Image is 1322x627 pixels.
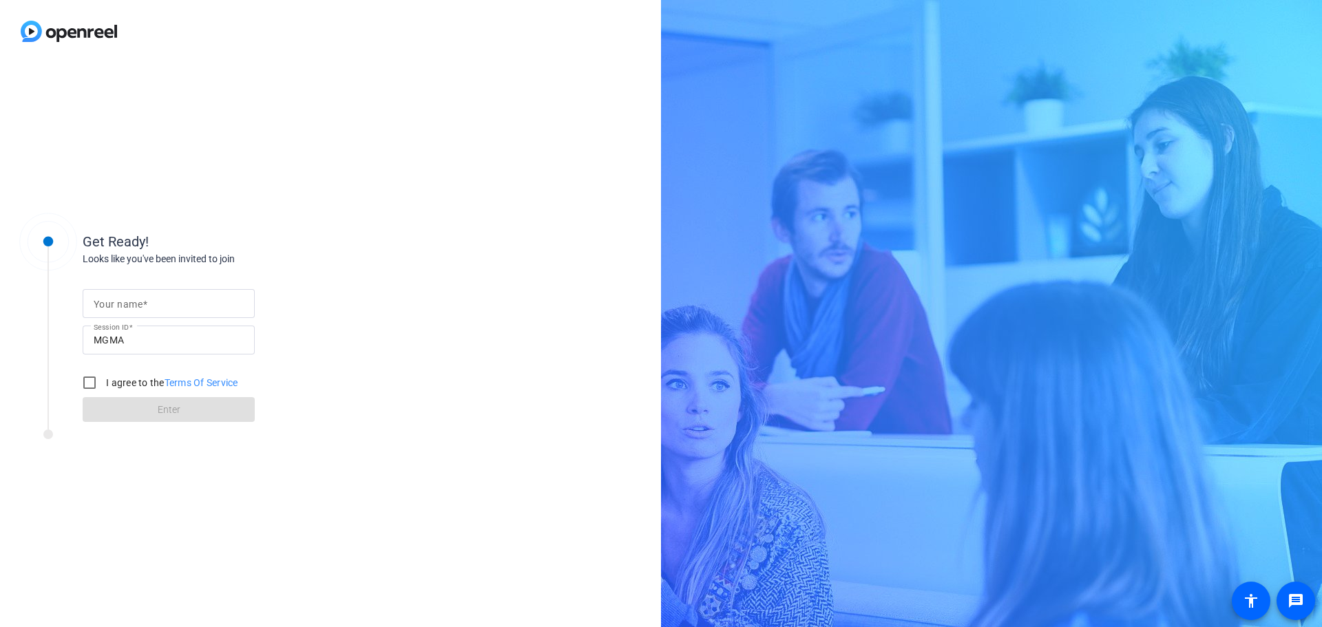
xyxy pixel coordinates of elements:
[103,376,238,390] label: I agree to the
[1288,593,1304,609] mat-icon: message
[83,252,358,266] div: Looks like you've been invited to join
[94,323,129,331] mat-label: Session ID
[165,377,238,388] a: Terms Of Service
[94,299,143,310] mat-label: Your name
[1243,593,1259,609] mat-icon: accessibility
[83,231,358,252] div: Get Ready!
